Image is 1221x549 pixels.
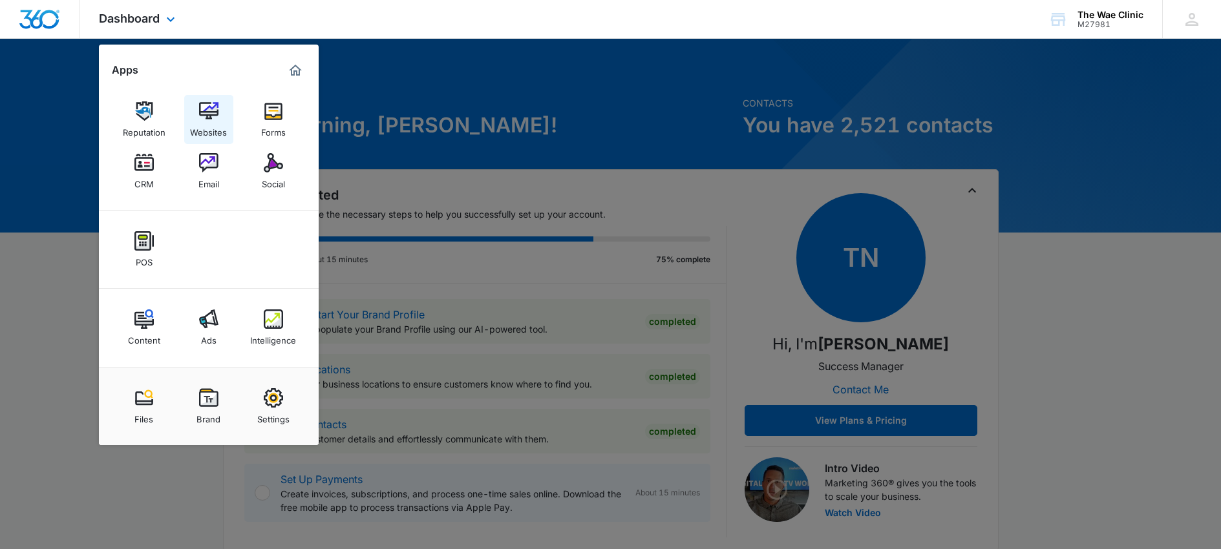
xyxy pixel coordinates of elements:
[249,147,298,196] a: Social
[120,382,169,431] a: Files
[262,172,285,189] div: Social
[184,95,233,144] a: Websites
[134,172,154,189] div: CRM
[120,95,169,144] a: Reputation
[285,60,306,81] a: Marketing 360® Dashboard
[249,382,298,431] a: Settings
[136,251,153,267] div: POS
[128,329,160,346] div: Content
[112,64,138,76] h2: Apps
[261,121,286,138] div: Forms
[249,303,298,352] a: Intelligence
[184,303,233,352] a: Ads
[184,147,233,196] a: Email
[120,303,169,352] a: Content
[99,12,160,25] span: Dashboard
[201,329,217,346] div: Ads
[120,147,169,196] a: CRM
[134,408,153,424] div: Files
[1078,10,1143,20] div: account name
[249,95,298,144] a: Forms
[198,172,219,189] div: Email
[120,225,169,274] a: POS
[257,408,290,424] div: Settings
[123,121,165,138] div: Reputation
[250,329,296,346] div: Intelligence
[190,121,227,138] div: Websites
[196,408,220,424] div: Brand
[184,382,233,431] a: Brand
[1078,20,1143,29] div: account id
